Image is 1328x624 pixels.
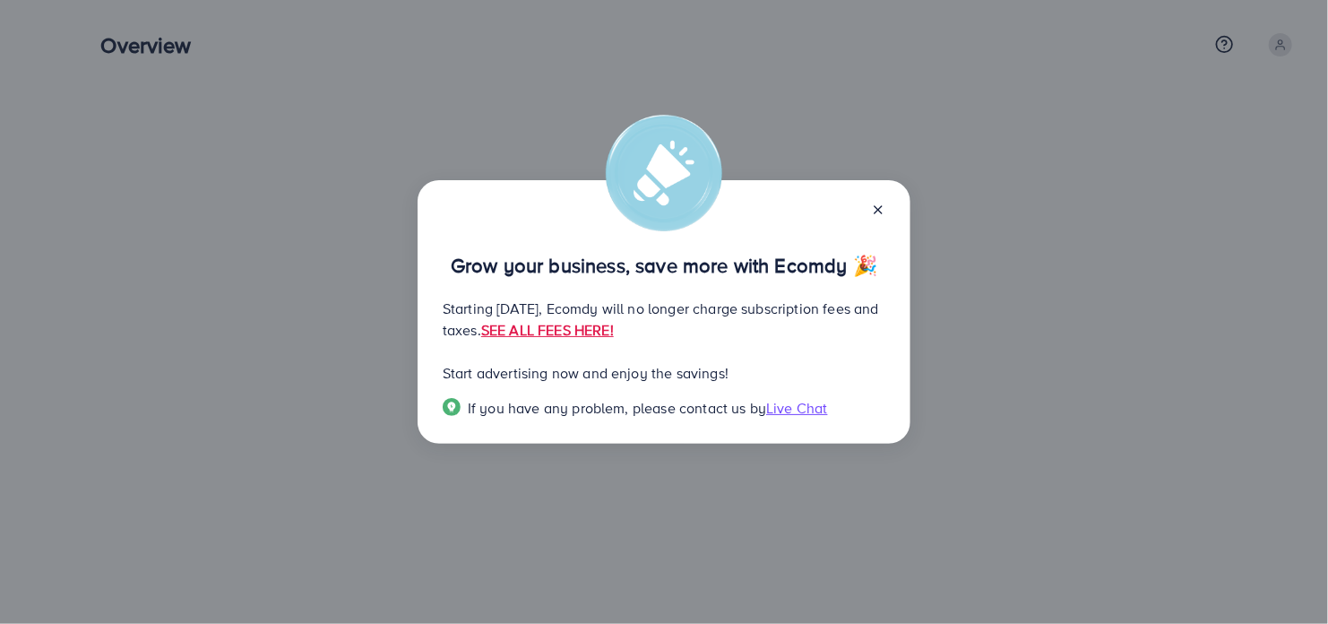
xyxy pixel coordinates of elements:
[443,255,885,276] p: Grow your business, save more with Ecomdy 🎉
[766,398,827,418] span: Live Chat
[443,298,885,341] p: Starting [DATE], Ecomdy will no longer charge subscription fees and taxes.
[443,398,461,416] img: Popup guide
[481,320,614,340] a: SEE ALL FEES HERE!
[606,115,722,231] img: alert
[468,398,766,418] span: If you have any problem, please contact us by
[443,362,885,384] p: Start advertising now and enjoy the savings!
